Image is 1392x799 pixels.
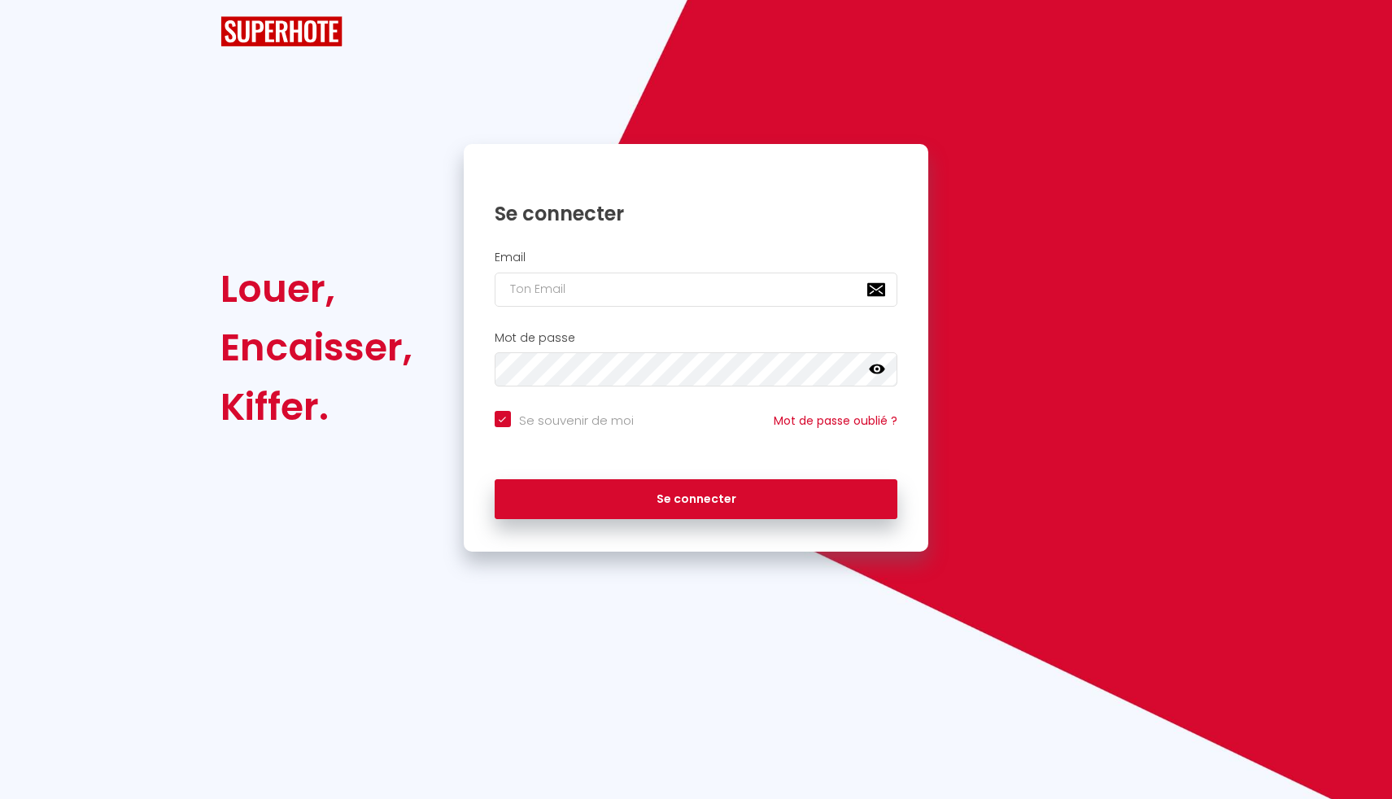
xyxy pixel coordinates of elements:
[220,318,412,377] div: Encaisser,
[774,413,897,429] a: Mot de passe oublié ?
[495,479,898,520] button: Se connecter
[220,378,412,436] div: Kiffer.
[220,260,412,318] div: Louer,
[495,331,898,345] h2: Mot de passe
[220,16,343,46] img: SuperHote logo
[495,201,898,226] h1: Se connecter
[495,251,898,264] h2: Email
[495,273,898,307] input: Ton Email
